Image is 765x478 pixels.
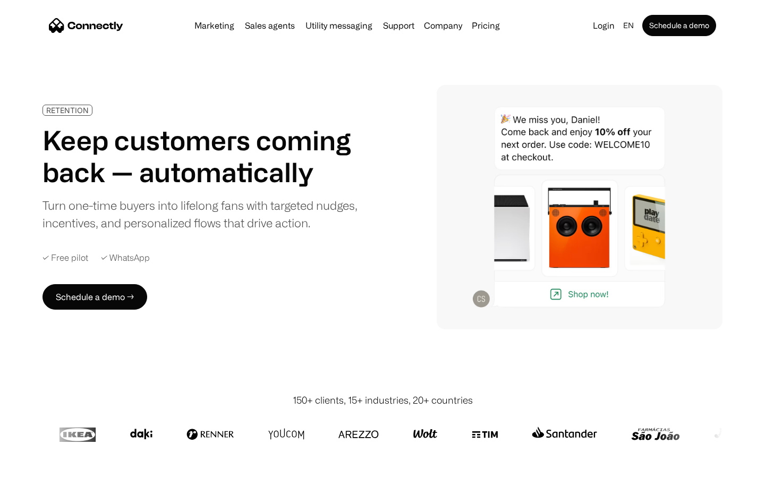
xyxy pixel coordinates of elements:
[241,21,299,30] a: Sales agents
[46,106,89,114] div: RETENTION
[467,21,504,30] a: Pricing
[42,124,365,188] h1: Keep customers coming back — automatically
[101,253,150,263] div: ✓ WhatsApp
[424,18,462,33] div: Company
[623,18,634,33] div: en
[379,21,419,30] a: Support
[21,459,64,474] ul: Language list
[642,15,716,36] a: Schedule a demo
[42,197,365,232] div: Turn one-time buyers into lifelong fans with targeted nudges, incentives, and personalized flows ...
[11,458,64,474] aside: Language selected: English
[190,21,239,30] a: Marketing
[293,393,473,407] div: 150+ clients, 15+ industries, 20+ countries
[42,284,147,310] a: Schedule a demo →
[589,18,619,33] a: Login
[301,21,377,30] a: Utility messaging
[42,253,88,263] div: ✓ Free pilot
